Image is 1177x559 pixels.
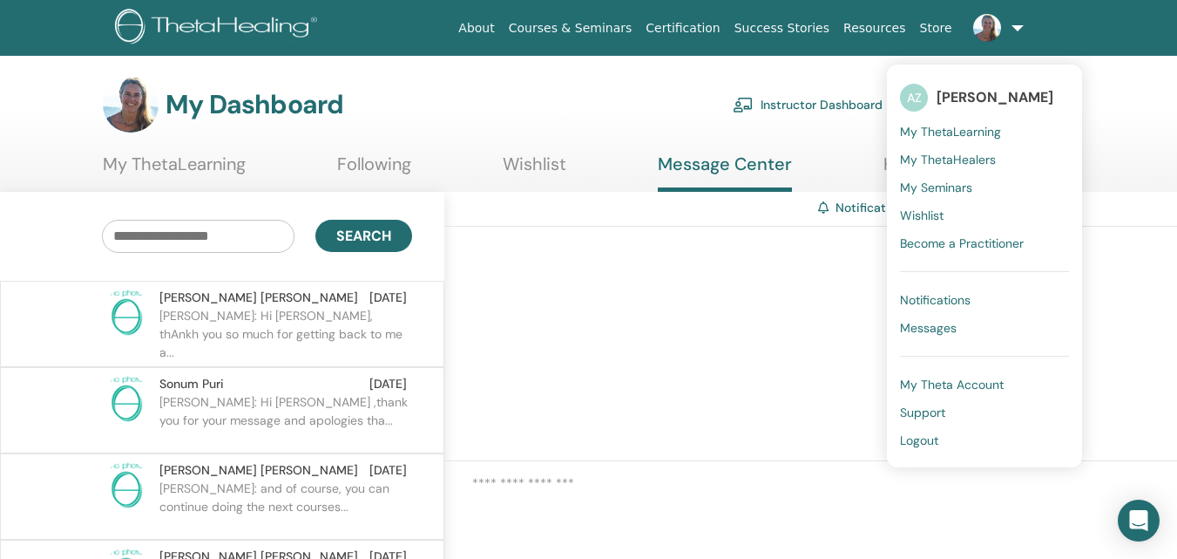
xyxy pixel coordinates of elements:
[900,118,1069,146] a: My ThetaLearning
[159,461,358,480] span: [PERSON_NAME] [PERSON_NAME]
[937,88,1053,106] span: [PERSON_NAME]
[451,12,501,44] a: About
[900,152,996,167] span: My ThetaHealers
[102,375,151,424] img: no-photo.png
[900,201,1069,229] a: Wishlist
[337,153,411,187] a: Following
[900,286,1069,314] a: Notifications
[900,208,944,223] span: Wishlist
[883,153,1024,187] a: Help & Resources
[900,292,971,308] span: Notifications
[900,405,945,420] span: Support
[369,375,407,393] span: [DATE]
[900,229,1069,257] a: Become a Practitioner
[159,480,412,532] p: [PERSON_NAME]: and of course, you can continue doing the next courses...
[900,180,972,195] span: My Seminars
[1118,500,1160,542] div: Open Intercom Messenger
[733,85,883,124] a: Instructor Dashboard
[159,375,224,393] span: Sonum Puri
[900,174,1069,201] a: My Seminars
[159,307,412,359] p: [PERSON_NAME]: Hi [PERSON_NAME], thAnkh you so much for getting back to me a...
[103,77,159,133] img: default.jpg
[900,371,1069,399] a: My Theta Account
[900,426,1069,454] a: Logout
[900,320,957,336] span: Messages
[900,433,938,448] span: Logout
[369,461,407,480] span: [DATE]
[900,377,1004,392] span: My Theta Account
[835,200,910,215] a: Notifications
[900,84,928,112] span: AZ
[639,12,727,44] a: Certification
[103,153,246,187] a: My ThetaLearning
[315,220,412,252] button: Search
[166,89,343,120] h3: My Dashboard
[159,289,358,307] span: [PERSON_NAME] [PERSON_NAME]
[658,153,792,192] a: Message Center
[115,9,323,48] img: logo.png
[102,289,151,337] img: no-photo.png
[900,399,1069,426] a: Support
[102,461,151,510] img: no-photo.png
[503,153,566,187] a: Wishlist
[159,393,412,446] p: [PERSON_NAME]: Hi [PERSON_NAME] ,thank you for your message and apologies tha...
[913,12,959,44] a: Store
[900,124,1001,140] span: My ThetaLearning
[900,78,1069,118] a: AZ[PERSON_NAME]
[973,14,1001,42] img: default.jpg
[836,12,913,44] a: Resources
[336,227,391,245] span: Search
[502,12,639,44] a: Courses & Seminars
[369,289,407,307] span: [DATE]
[727,12,836,44] a: Success Stories
[900,146,1069,174] a: My ThetaHealers
[900,235,1024,251] span: Become a Practitioner
[900,314,1069,342] a: Messages
[733,97,754,112] img: chalkboard-teacher.svg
